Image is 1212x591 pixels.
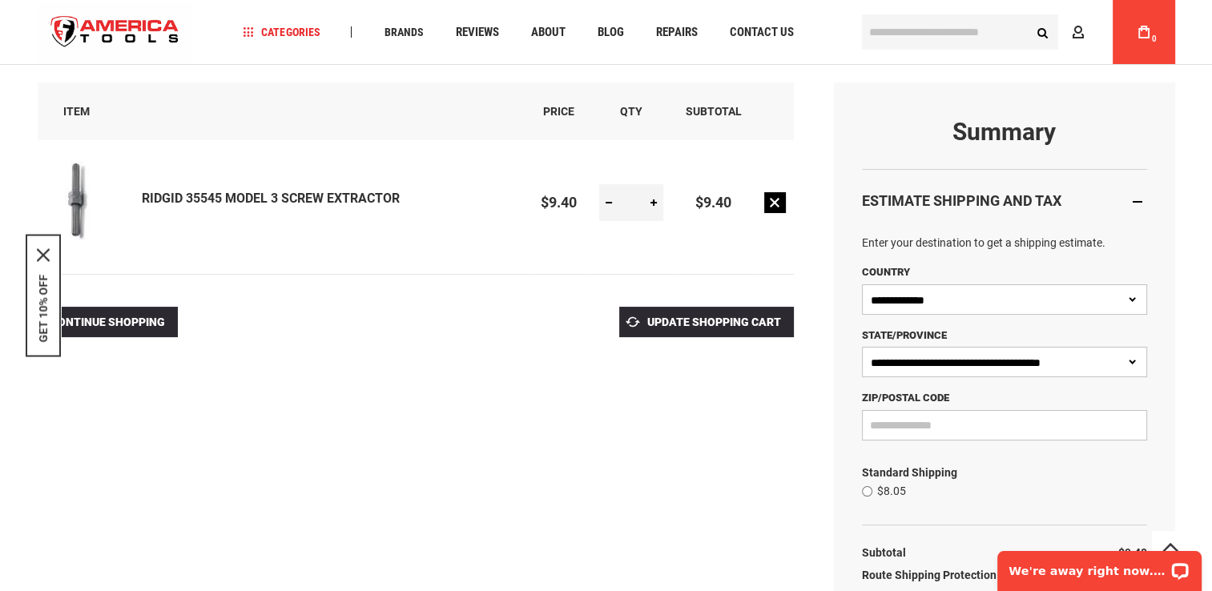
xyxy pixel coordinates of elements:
a: Repairs [648,22,704,43]
span: About [530,26,565,38]
span: $9.40 [695,194,731,211]
iframe: LiveChat chat widget [987,541,1212,591]
span: $9.40 [541,194,577,211]
span: State/Province [862,329,947,341]
a: Categories [236,22,327,43]
span: $8.05 [877,484,906,497]
img: America Tools [38,2,193,62]
svg: close icon [37,249,50,262]
p: Enter your destination to get a shipping estimate. [862,234,1147,251]
span: Qty [620,105,642,118]
a: Brands [376,22,430,43]
a: RIDGID 35545 MODEL 3 SCREW EXTRACTOR [142,191,400,206]
button: Close [37,249,50,262]
span: Continue Shopping [50,316,165,328]
span: Brands [384,26,423,38]
strong: Summary [862,119,1147,145]
a: Contact Us [722,22,800,43]
span: Item [63,105,90,118]
span: Zip/Postal Code [862,392,949,404]
img: RIDGID 35545 MODEL 3 SCREW EXTRACTOR [38,161,118,241]
a: Blog [590,22,630,43]
span: Contact Us [729,26,793,38]
th: Route Shipping Protection [862,564,1005,586]
span: Subtotal [686,105,742,118]
span: Categories [243,26,320,38]
button: GET 10% OFF [37,275,50,343]
span: 0 [1152,34,1157,43]
span: Country [862,266,910,278]
button: Update Shopping Cart [619,307,794,337]
a: RIDGID 35545 MODEL 3 SCREW EXTRACTOR [38,161,142,245]
span: Blog [597,26,623,38]
span: Reviews [455,26,498,38]
a: Continue Shopping [38,307,178,337]
span: Price [543,105,574,118]
span: Repairs [655,26,697,38]
span: Standard Shipping [862,466,957,479]
strong: Estimate Shipping and Tax [862,192,1061,209]
button: Search [1028,17,1058,47]
a: store logo [38,2,193,62]
a: Reviews [448,22,505,43]
th: Subtotal [862,541,914,564]
a: About [523,22,572,43]
span: Update Shopping Cart [647,316,781,328]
